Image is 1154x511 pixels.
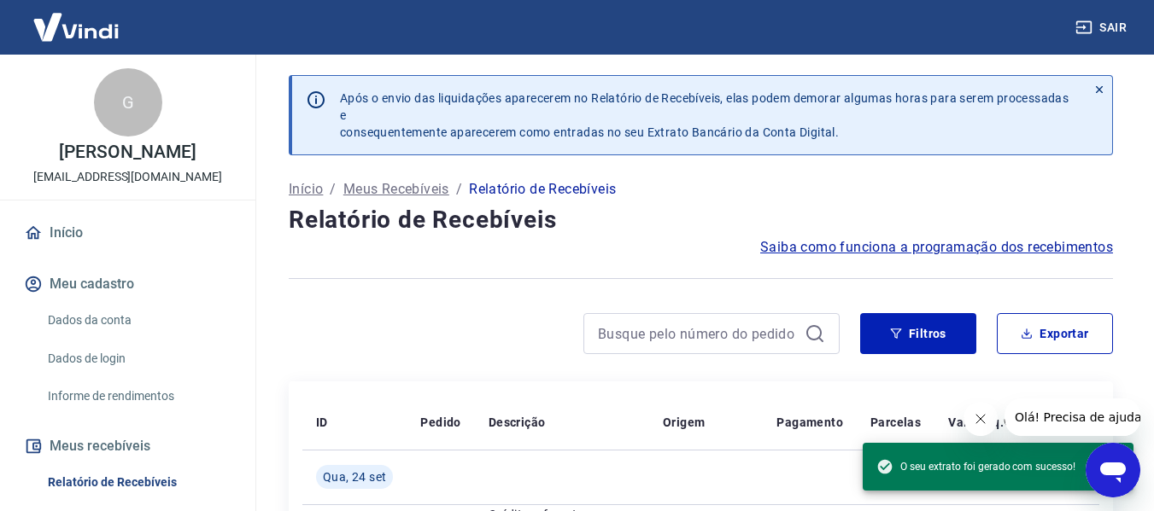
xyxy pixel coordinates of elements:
[1005,398,1140,436] iframe: Mensagem da empresa
[948,414,1004,431] p: Valor Líq.
[469,179,616,200] p: Relatório de Recebíveis
[997,313,1113,354] button: Exportar
[41,341,235,376] a: Dados de login
[330,179,336,200] p: /
[289,203,1113,237] h4: Relatório de Recebíveis
[489,414,546,431] p: Descrição
[870,414,921,431] p: Parcelas
[876,458,1075,475] span: O seu extrato foi gerado com sucesso!
[59,143,196,161] p: [PERSON_NAME]
[1072,12,1133,44] button: Sair
[456,179,462,200] p: /
[420,414,460,431] p: Pedido
[760,237,1113,258] a: Saiba como funciona a programação dos recebimentos
[21,1,132,53] img: Vindi
[94,68,162,136] div: G
[41,465,235,500] a: Relatório de Recebíveis
[1086,443,1140,497] iframe: Botão para abrir a janela de mensagens
[316,414,328,431] p: ID
[776,414,843,431] p: Pagamento
[598,321,798,346] input: Busque pelo número do pedido
[323,468,386,485] span: Qua, 24 set
[289,179,323,200] a: Início
[41,303,235,338] a: Dados da conta
[663,414,705,431] p: Origem
[21,214,235,252] a: Início
[343,179,449,200] a: Meus Recebíveis
[860,313,976,354] button: Filtros
[41,379,235,414] a: Informe de rendimentos
[21,265,235,303] button: Meu cadastro
[964,402,998,436] iframe: Fechar mensagem
[33,168,222,186] p: [EMAIL_ADDRESS][DOMAIN_NAME]
[340,90,1073,141] p: Após o envio das liquidações aparecerem no Relatório de Recebíveis, elas podem demorar algumas ho...
[21,427,235,465] button: Meus recebíveis
[10,12,144,26] span: Olá! Precisa de ajuda?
